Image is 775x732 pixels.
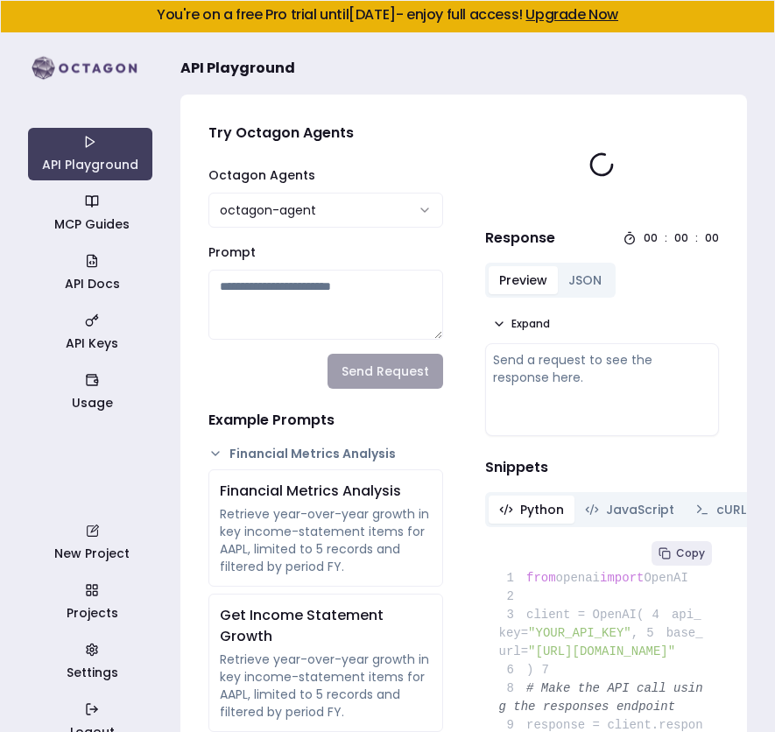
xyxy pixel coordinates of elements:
[28,51,152,86] img: logo-rect-yK7x_WSZ.svg
[493,351,712,386] div: Send a request to see the response here.
[695,231,698,245] div: :
[28,128,152,180] a: API Playground
[705,231,719,245] div: 00
[499,679,527,698] span: 8
[652,541,712,566] button: Copy
[638,624,666,643] span: 5
[220,605,432,647] div: Get Income Statement Growth
[15,8,760,22] h5: You're on a free Pro trial until [DATE] - enjoy full access!
[30,517,154,569] a: New Project
[208,123,443,144] h4: Try Octagon Agents
[499,569,527,588] span: 1
[208,445,443,462] button: Financial Metrics Analysis
[716,501,746,518] span: cURL
[208,243,256,261] label: Prompt
[676,546,705,560] span: Copy
[528,626,631,640] span: "YOUR_API_KEY"
[558,266,612,294] button: JSON
[180,58,295,79] span: API Playground
[220,505,432,575] div: Retrieve year-over-year growth in key income-statement items for AAPL, limited to 5 records and f...
[489,266,558,294] button: Preview
[606,501,674,518] span: JavaScript
[520,501,564,518] span: Python
[499,588,527,606] span: 2
[30,576,154,629] a: Projects
[600,571,644,585] span: import
[220,481,432,502] div: Financial Metrics Analysis
[526,571,556,585] span: from
[30,187,154,240] a: MCP Guides
[485,312,557,336] button: Expand
[485,457,720,478] h4: Snippets
[674,231,688,245] div: 00
[30,247,154,299] a: API Docs
[485,228,555,249] h4: Response
[533,661,561,679] span: 7
[499,608,701,640] span: api_key=
[499,661,527,679] span: 6
[644,231,658,245] div: 00
[644,571,687,585] span: OpenAI
[208,410,443,431] h4: Example Prompts
[30,306,154,359] a: API Keys
[528,644,675,658] span: "[URL][DOMAIN_NAME]"
[644,606,672,624] span: 4
[631,626,638,640] span: ,
[665,231,667,245] div: :
[499,608,645,622] span: client = OpenAI(
[30,636,154,688] a: Settings
[499,606,527,624] span: 3
[499,626,703,658] span: base_url=
[30,366,154,419] a: Usage
[208,166,315,184] label: Octagon Agents
[525,4,618,25] a: Upgrade Now
[499,681,703,714] span: # Make the API call using the responses endpoint
[499,663,534,677] span: )
[556,571,600,585] span: openai
[511,317,550,331] span: Expand
[220,651,432,721] div: Retrieve year-over-year growth in key income-statement items for AAPL, limited to 5 records and f...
